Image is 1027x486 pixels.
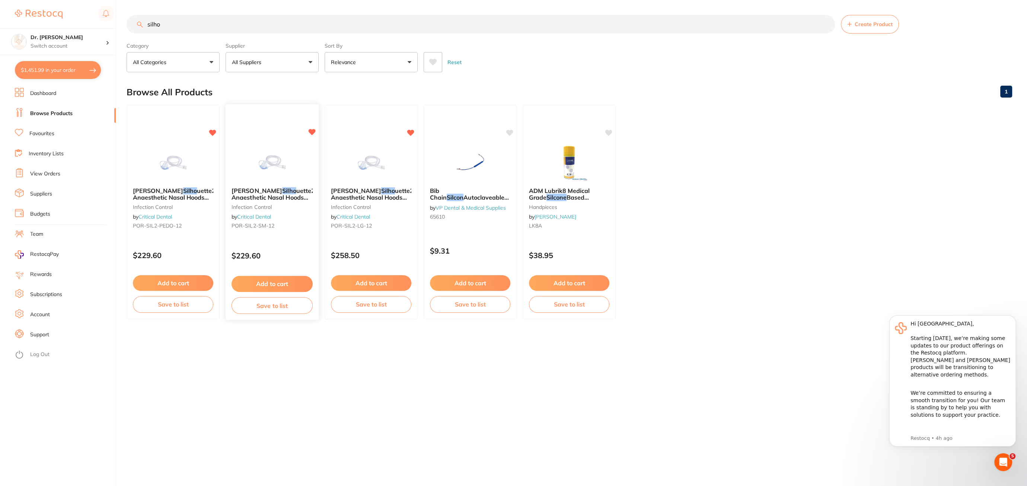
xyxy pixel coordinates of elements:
[331,251,411,260] p: $258.50
[30,351,50,358] a: Log Out
[133,275,213,291] button: Add to cart
[436,204,506,211] a: VP Dental & Medical Supplies
[529,275,609,291] button: Add to cart
[841,15,899,34] button: Create Product
[529,204,609,210] small: handpieces
[529,187,590,201] span: ADM Lubrik8 Medical Grade
[994,453,1012,471] iframe: Intercom live chat
[30,170,60,178] a: View Orders
[30,311,50,318] a: Account
[331,213,370,220] span: by
[325,42,418,49] label: Sort By
[430,204,506,211] span: by
[325,52,418,72] button: Relevance
[15,61,101,79] button: $1,451.99 in your order
[31,34,106,41] h4: Dr. Kim Carr
[331,275,411,291] button: Add to cart
[331,187,381,194] span: [PERSON_NAME]
[331,296,411,312] button: Save to list
[138,213,172,220] a: Critical Dental
[545,144,593,181] img: ADM Lubrik8 Medical Grade Silcone Based Lubricant
[30,90,56,97] a: Dashboard
[878,305,1027,466] iframe: Intercom notifications message
[430,187,510,201] b: Bib Chain Silcon Autoclaveable Blue
[31,42,106,50] p: Switch account
[331,204,411,210] small: infection control
[133,187,183,194] span: [PERSON_NAME]
[127,42,220,49] label: Category
[29,150,64,158] a: Inventory Lists
[30,331,49,339] a: Support
[232,204,313,210] small: infection control
[133,213,172,220] span: by
[29,130,54,137] a: Favourites
[535,213,576,220] a: [PERSON_NAME]
[282,187,296,194] em: Silho
[430,194,509,208] span: Autoclaveable Blue
[430,213,445,220] span: 65610
[430,247,510,255] p: $9.31
[529,251,609,260] p: $38.95
[15,10,63,19] img: Restocq Logo
[237,213,271,220] a: Critical Dental
[447,194,463,201] em: Silcon
[30,291,62,298] a: Subscriptions
[149,144,197,181] img: Porter Silhouette2 Anaesthetic Nasal Hoods (Pack of 12) – New Version | Paediatric
[1010,453,1015,459] span: 5
[133,187,216,215] span: uette2 Anaesthetic Nasal Hoods (Pack of 12) – New Version | Paediatric
[133,251,213,260] p: $229.60
[529,213,576,220] span: by
[529,187,609,201] b: ADM Lubrik8 Medical Grade Silcone Based Lubricant
[30,190,52,198] a: Suppliers
[430,296,510,312] button: Save to list
[30,110,73,117] a: Browse Products
[232,297,313,314] button: Save to list
[30,271,52,278] a: Rewards
[133,204,213,210] small: infection control
[12,34,26,49] img: Dr. Kim Carr
[248,143,296,181] img: Porter Silhouette2 Anaesthetic Nasal Hoods (Pack of 12) – New Version | Small
[430,275,510,291] button: Add to cart
[226,42,319,49] label: Supplier
[430,187,447,201] span: Bib Chain
[347,144,395,181] img: Porter Silhouette2 Anaesthetic Nasal Hoods (Pack of 12) – New Version | Large
[15,349,114,361] button: Log Out
[30,210,50,218] a: Budgets
[331,222,372,229] span: POR-SIL2-LG-12
[1000,84,1012,99] a: 1
[232,187,313,201] b: Porter Silhouette2 Anaesthetic Nasal Hoods (Pack of 12) – New Version | Small
[529,222,542,229] span: LK8A
[232,276,313,292] button: Add to cart
[15,250,24,259] img: RestocqPay
[127,15,835,34] input: Search Products
[133,58,169,66] p: All Categories
[337,213,370,220] a: Critical Dental
[133,296,213,312] button: Save to list
[445,52,464,72] button: Reset
[30,231,43,238] a: Team
[529,194,589,208] span: Based Lubricant
[32,130,132,137] p: Message from Restocq, sent 4h ago
[127,87,213,98] h2: Browse All Products
[232,187,315,215] span: uette2 Anaesthetic Nasal Hoods (Pack of 12) – New Version | Small
[546,194,567,201] em: Silcone
[232,187,282,194] span: [PERSON_NAME]
[331,187,414,215] span: uette2 Anaesthetic Nasal Hoods (Pack of 12) – New Version | Large
[446,144,494,181] img: Bib Chain Silcon Autoclaveable Blue
[331,58,359,66] p: Relevance
[127,52,220,72] button: All Categories
[855,21,893,27] span: Create Product
[232,222,274,229] span: POR-SIL2-SM-12
[30,251,59,258] span: RestocqPay
[381,187,395,194] em: Silho
[226,52,319,72] button: All Suppliers
[529,296,609,312] button: Save to list
[133,187,213,201] b: Porter Silhouette2 Anaesthetic Nasal Hoods (Pack of 12) – New Version | Paediatric
[15,6,63,23] a: Restocq Logo
[331,187,411,201] b: Porter Silhouette2 Anaesthetic Nasal Hoods (Pack of 12) – New Version | Large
